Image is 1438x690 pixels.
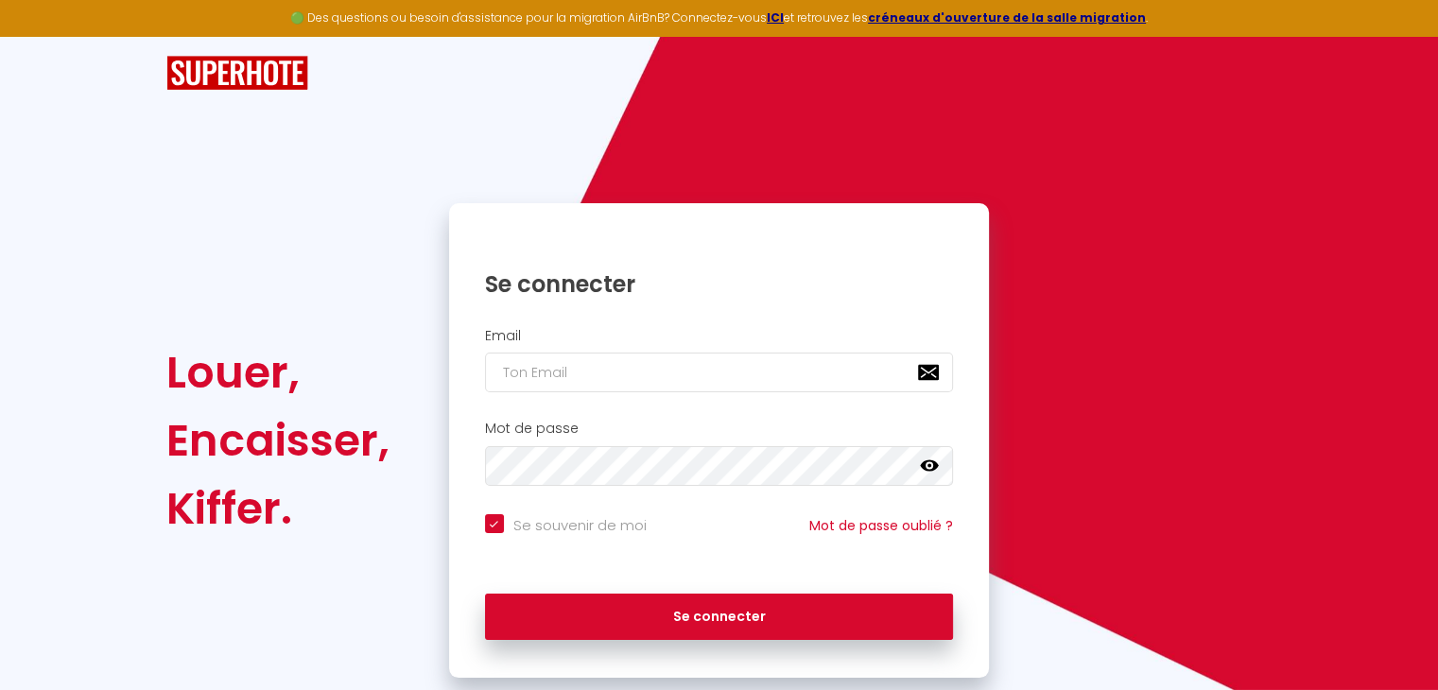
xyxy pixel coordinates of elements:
[485,594,954,641] button: Se connecter
[166,56,308,91] img: SuperHote logo
[809,516,953,535] a: Mot de passe oublié ?
[485,328,954,344] h2: Email
[15,8,72,64] button: Ouvrir le widget de chat LiveChat
[767,9,784,26] a: ICI
[166,474,390,543] div: Kiffer.
[485,421,954,437] h2: Mot de passe
[485,269,954,299] h1: Se connecter
[485,353,954,392] input: Ton Email
[166,338,390,406] div: Louer,
[166,406,390,474] div: Encaisser,
[868,9,1146,26] a: créneaux d'ouverture de la salle migration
